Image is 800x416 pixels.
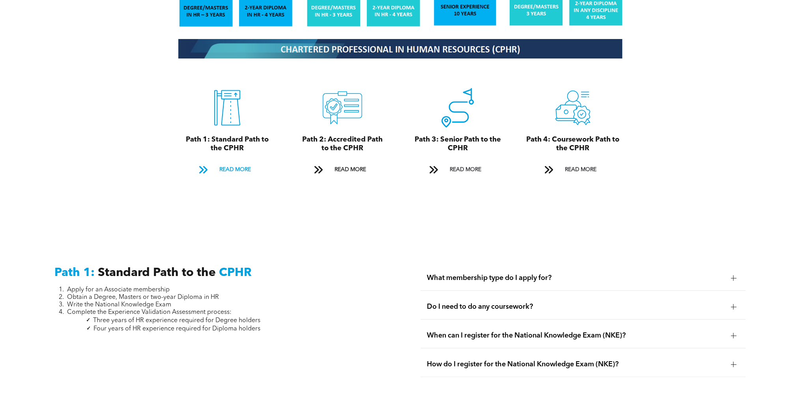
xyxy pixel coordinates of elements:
span: READ MORE [562,162,599,177]
a: READ MORE [308,162,376,177]
span: READ MORE [332,162,369,177]
span: Standard Path to the [98,267,216,279]
span: What membership type do I apply for? [427,274,725,282]
span: Write the National Knowledge Exam [67,302,171,308]
span: CPHR [219,267,252,279]
span: Complete the Experience Validation Assessment process: [67,309,232,315]
span: Path 1: Standard Path to the CPHR [186,136,269,152]
a: READ MORE [193,162,261,177]
span: How do I register for the National Knowledge Exam (NKE)? [427,360,725,369]
span: Obtain a Degree, Masters or two-year Diploma in HR [67,294,219,300]
span: Path 1: [54,267,95,279]
span: READ MORE [217,162,254,177]
span: Path 4: Coursework Path to the CPHR [526,136,619,152]
span: When can I register for the National Knowledge Exam (NKE)? [427,331,725,340]
span: Path 2: Accredited Path to the CPHR [302,136,383,152]
span: Path 3: Senior Path to the CPHR [414,136,501,152]
a: READ MORE [424,162,492,177]
span: Four years of HR experience required for Diploma holders [93,326,260,332]
span: Apply for an Associate membership [67,287,170,293]
span: Three years of HR experience required for Degree holders [93,317,260,324]
span: READ MORE [447,162,484,177]
span: Do I need to do any coursework? [427,302,725,311]
a: READ MORE [539,162,607,177]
